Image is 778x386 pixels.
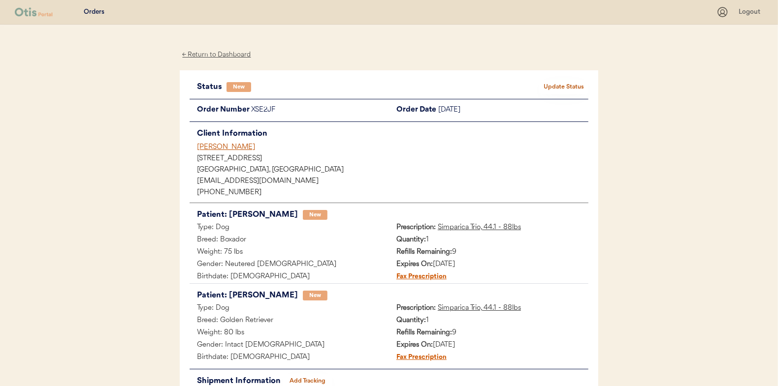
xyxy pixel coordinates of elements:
[396,236,426,243] strong: Quantity:
[396,261,433,268] strong: Expires On:
[389,327,588,339] div: 9
[389,104,438,117] div: Order Date
[396,329,452,336] strong: Refills Remaining:
[197,155,588,162] div: [STREET_ADDRESS]
[739,7,763,17] div: Logout
[389,234,588,246] div: 1
[190,327,389,339] div: Weight: 80 lbs
[438,104,588,117] div: [DATE]
[197,289,298,302] div: Patient: [PERSON_NAME]
[190,234,389,246] div: Breed: Boxador
[396,317,426,324] strong: Quantity:
[197,80,227,94] div: Status
[190,259,389,271] div: Gender: Neutered [DEMOGRAPHIC_DATA]
[389,271,447,283] div: Fax Prescription
[197,178,588,185] div: [EMAIL_ADDRESS][DOMAIN_NAME]
[190,222,389,234] div: Type: Dog
[389,246,588,259] div: 9
[438,224,521,231] u: Simparica Trio, 44.1 - 88lbs
[180,49,254,60] div: ← Return to Dashboard
[396,248,452,256] strong: Refills Remaining:
[438,304,521,312] u: Simparica Trio, 44.1 - 88lbs
[396,304,436,312] strong: Prescription:
[190,315,389,327] div: Breed: Golden Retriever
[190,104,251,117] div: Order Number
[197,167,588,174] div: [GEOGRAPHIC_DATA], [GEOGRAPHIC_DATA]
[84,7,104,17] div: Orders
[389,352,447,364] div: Fax Prescription
[396,341,433,349] strong: Expires On:
[190,246,389,259] div: Weight: 75 lbs
[389,339,588,352] div: [DATE]
[389,315,588,327] div: 1
[197,208,298,222] div: Patient: [PERSON_NAME]
[396,224,436,231] strong: Prescription:
[389,259,588,271] div: [DATE]
[251,104,389,117] div: XSE2JF
[190,271,389,283] div: Birthdate: [DEMOGRAPHIC_DATA]
[190,302,389,315] div: Type: Dog
[190,352,389,364] div: Birthdate: [DEMOGRAPHIC_DATA]
[197,142,588,152] div: [PERSON_NAME]
[197,127,588,141] div: Client Information
[539,80,588,94] button: Update Status
[190,339,389,352] div: Gender: Intact [DEMOGRAPHIC_DATA]
[197,189,588,196] div: [PHONE_NUMBER]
